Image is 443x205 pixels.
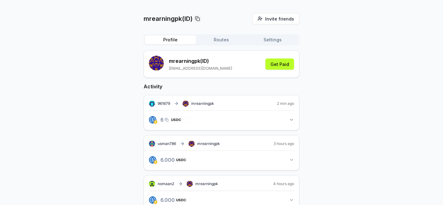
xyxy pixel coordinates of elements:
[160,117,181,122] span: 6
[277,101,294,106] span: 2 min ago
[145,35,196,44] button: Profile
[169,66,232,71] p: [EMAIL_ADDRESS][DOMAIN_NAME]
[191,101,214,106] span: mrearningpk
[195,181,218,186] span: mrearningpk
[149,156,156,164] img: logo.png
[196,35,247,44] button: Routes
[274,141,294,146] span: 3 hours ago
[144,14,193,23] p: mrearningpk(ID)
[265,58,294,70] button: Get Paid
[149,114,294,125] button: 6USDC
[252,13,299,24] button: Invite friends
[144,83,299,90] h2: Activity
[158,181,174,186] span: nomaan2
[158,141,176,146] span: usman786
[265,16,294,22] span: Invite friends
[154,200,157,204] img: logo.png
[154,160,157,164] img: logo.png
[154,120,157,124] img: logo.png
[171,118,181,122] span: USDC
[149,116,156,123] img: logo.png
[149,155,294,165] button: 6.000USDC
[273,181,294,186] span: 4 hours ago
[149,196,156,204] img: logo.png
[197,141,220,146] span: mrearningpk
[247,35,298,44] button: Settings
[169,57,232,65] p: mrearningpk (ID)
[158,101,170,106] span: 961679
